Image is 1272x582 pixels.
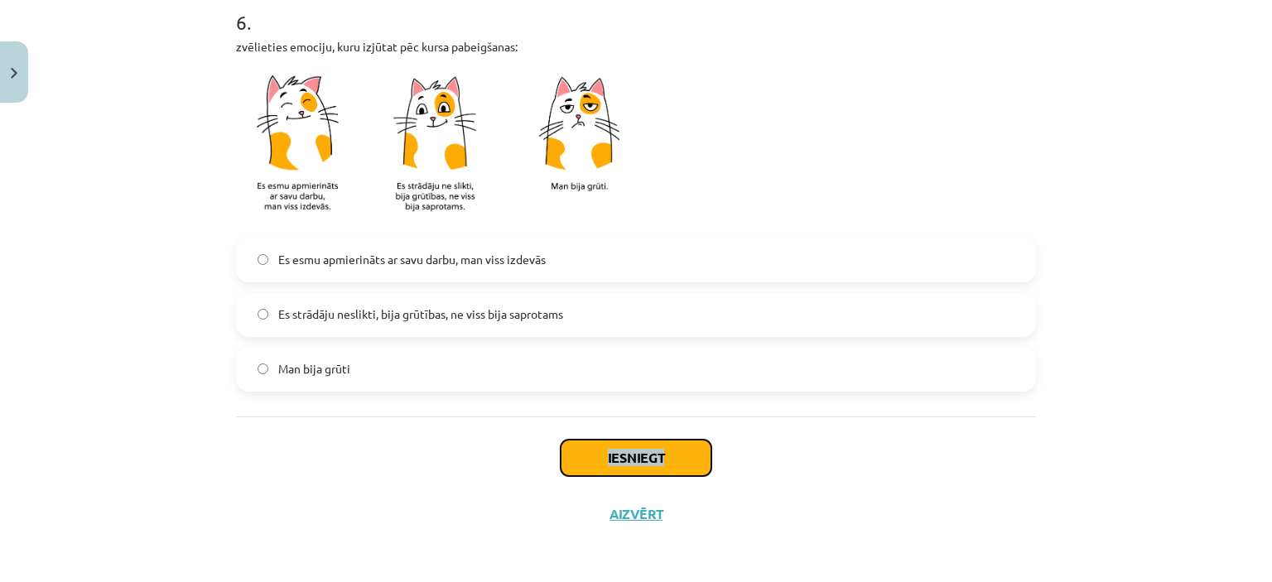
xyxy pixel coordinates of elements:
button: Aizvērt [605,506,667,522]
input: Es strādāju neslikti, bija grūtības, ne viss bija saprotams [258,309,268,320]
span: Man bija grūti [278,360,350,378]
span: Es strādāju neslikti, bija grūtības, ne viss bija saprotams [278,305,563,323]
p: zvēlieties emociju, kuru izjūtat pēc kursa pabeigšanas: [236,38,1036,55]
input: Man bija grūti [258,363,268,374]
img: icon-close-lesson-0947bae3869378f0d4975bcd49f059093ad1ed9edebbc8119c70593378902aed.svg [11,68,17,79]
input: Es esmu apmierināts ar savu darbu, man viss izdevās [258,254,268,265]
button: Iesniegt [561,440,711,476]
span: Es esmu apmierināts ar savu darbu, man viss izdevās [278,251,546,268]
